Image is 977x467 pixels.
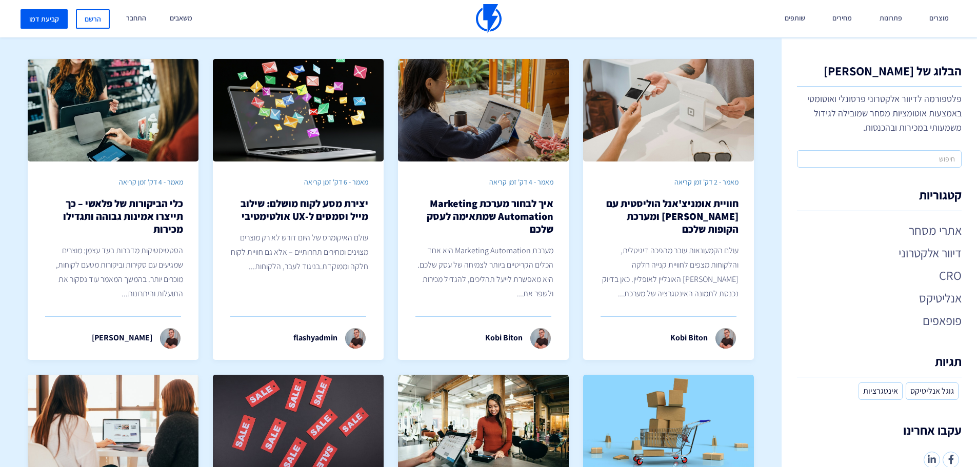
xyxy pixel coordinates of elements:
[485,332,523,344] p: Kobi Biton
[28,59,198,360] a: מאמר - 4 דק' זמן קריאה כלי הביקורות של פלאשי – כך תייצרו אמינות גבוהה ותגדילו מכירות הסטטיסטיקות ...
[413,243,553,301] p: מערכת Marketing Automation היא אחד הכלים הקריטיים ביותר לצמיחה של עסק שלכם. היא מאפשרת לייעל תהלי...
[670,332,708,344] p: Kobi Biton
[797,188,962,211] h4: קטגוריות
[489,177,553,187] span: מאמר - 4 דק' זמן קריאה
[674,177,739,187] span: מאמר - 2 דק' זמן קריאה
[76,9,110,29] a: הרשם
[797,221,962,239] a: אתרי מסחר
[859,382,903,400] a: אינטגרציות
[43,197,183,236] h2: כלי הביקורות של פלאשי – כך תייצרו אמינות גבוהה ותגדילו מכירות
[293,332,337,344] p: flashyadmin
[797,150,962,168] input: חיפוש
[797,64,962,87] h1: הבלוג של [PERSON_NAME]
[304,177,368,187] span: מאמר - 6 דק' זמן קריאה
[599,197,738,236] h2: חוויית אומניצ'אנל הוליסטית עם [PERSON_NAME] ומערכת הקופות שלכם
[599,243,738,301] p: עולם הקמעונאות עובר מהפכה דיגיטלית, והלקוחות מצפים לחוויית קנייה חלקה [PERSON_NAME] האונליין לאופ...
[21,9,68,29] a: קביעת דמו
[797,92,962,135] p: פלטפורמה לדיוור אלקטרוני פרסונלי ואוטומטי באמצעות אוטומציות מסחר שמובילה לגידול משמעותי במכירות ו...
[228,197,368,223] h2: יצירת מסע לקוח מושלם: שילוב מייל וסמסים ל-UX אולטימטיבי
[797,244,962,261] a: דיוור אלקטרוני
[906,382,959,400] a: גוגל אנליטיקס
[119,177,183,187] span: מאמר - 4 דק' זמן קריאה
[213,59,383,360] a: מאמר - 6 דק' זמן קריאה יצירת מסע לקוח מושלם: שילוב מייל וסמסים ל-UX אולטימטיבי עולם האיקומרס של ה...
[228,231,368,274] p: עולם האיקומרס של היום דורש לא רק מוצרים מצוינים ומחירים תחרותיים – אלא גם חוויית לקוח חלקה וממוקד...
[43,243,183,301] p: הסטטיסטיקות מדברות בעד עצמן: מוצרים שמגיעים עם סקירות וביקורות מטעם לקוחות, מוכרים יותר. בהמשך המ...
[797,423,962,446] h4: עקבו אחרינו
[797,267,962,284] a: CRO
[797,355,962,377] h4: תגיות
[413,197,553,236] h2: איך לבחור מערכת Marketing Automation שמתאימה לעסק שלכם
[92,332,152,344] p: [PERSON_NAME]
[797,289,962,307] a: אנליטיקס
[398,59,568,360] a: מאמר - 4 דק' זמן קריאה איך לבחור מערכת Marketing Automation שמתאימה לעסק שלכם מערכת Marketing Aut...
[797,312,962,329] a: פופאפים
[583,59,753,360] a: מאמר - 2 דק' זמן קריאה חוויית אומניצ'אנל הוליסטית עם [PERSON_NAME] ומערכת הקופות שלכם עולם הקמעונ...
